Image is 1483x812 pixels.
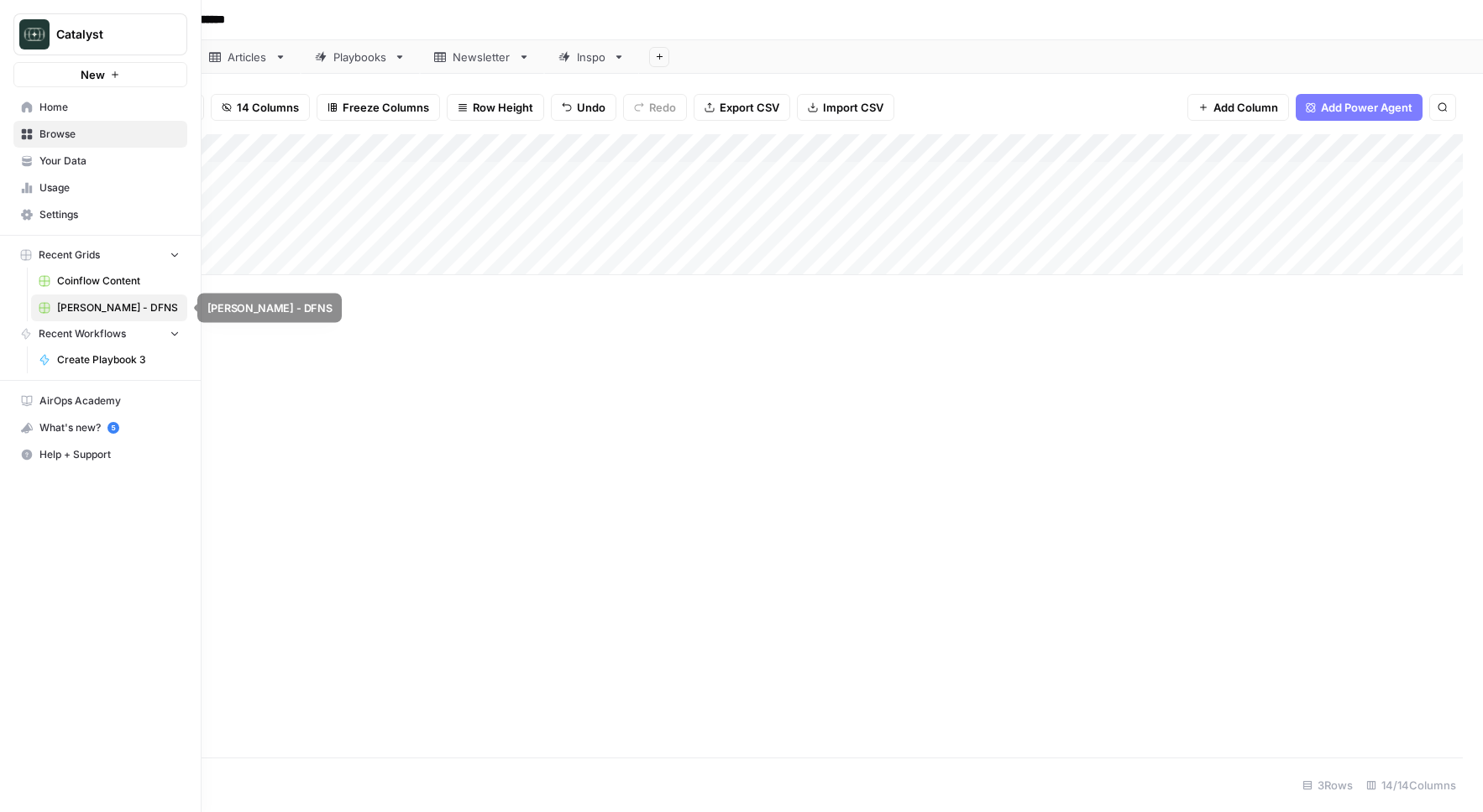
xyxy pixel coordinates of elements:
a: Usage [13,174,187,201]
span: Settings [39,207,180,222]
button: Workspace: Catalyst [13,13,187,55]
span: Export CSV [720,99,779,116]
a: Your Data [13,148,187,174]
span: Usage [39,180,180,195]
div: Articles [228,49,268,65]
button: Help + Support [13,441,187,468]
span: New [81,66,105,83]
button: Add Power Agent [1296,94,1423,121]
a: Coinflow Content [31,268,187,294]
span: AirOps Academy [39,393,180,409]
span: Freeze Columns [343,99,429,116]
span: Recent Grids [39,247,100,263]
button: Freeze Columns [317,94,440,121]
span: Row Height [473,99,533,116]
a: Inspo [544,40,639,74]
span: Coinflow Content [57,273,180,289]
button: Add Column [1187,94,1289,121]
span: Undo [577,99,605,116]
a: Newsletter [420,40,544,74]
button: Recent Workflows [13,321,187,346]
span: 14 Columns [237,99,299,116]
a: Home [13,94,187,121]
span: Create Playbook 3 [57,352,180,367]
a: Browse [13,121,187,148]
button: Recent Grids [13,242,187,268]
a: [PERSON_NAME] - DFNS [31,294,187,321]
div: What's new? [14,415,186,440]
span: Browse [39,127,180,142]
button: Redo [623,94,687,121]
span: Your Data [39,154,180,169]
span: Catalyst [56,26,158,43]
span: Help + Support [39,447,180,462]
button: New [13,62,187,87]
img: Catalyst Logo [19,19,50,49]
button: Export CSV [694,94,790,121]
span: Home [39,100,180,115]
a: Playbooks [301,40,420,74]
div: Playbooks [333,49,387,65]
text: 5 [111,424,115,432]
div: 3 Rows [1296,772,1360,799]
span: Add Column [1213,99,1278,116]
button: What's new? 5 [13,414,187,441]
button: 14 Columns [211,94,310,121]
a: Settings [13,201,187,228]
span: Recent Workflows [39,326,126,341]
a: 5 [107,422,119,434]
a: AirOps Academy [13,388,187,414]
span: Redo [649,99,676,116]
button: Undo [551,94,616,121]
a: Create Playbook 3 [31,346,187,373]
button: Import CSV [797,94,894,121]
span: [PERSON_NAME] - DFNS [57,300,180,315]
div: 14/14 Columns [1360,772,1463,799]
div: Inspo [577,49,606,65]
span: Add Power Agent [1321,99,1412,116]
button: Row Height [447,94,544,121]
span: Import CSV [823,99,883,116]
a: Articles [195,40,301,74]
div: Newsletter [453,49,511,65]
